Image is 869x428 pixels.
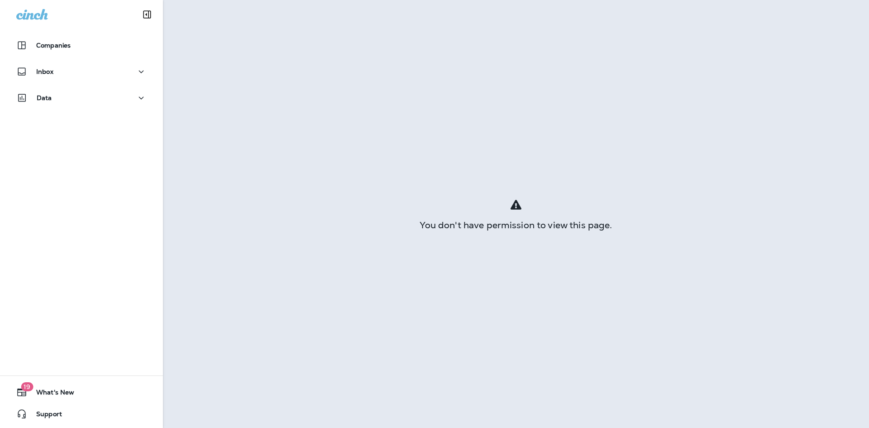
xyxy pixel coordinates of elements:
button: Collapse Sidebar [134,5,160,24]
p: Data [37,94,52,101]
button: Support [9,405,154,423]
button: Inbox [9,63,154,81]
button: Companies [9,36,154,54]
span: Support [27,410,62,421]
span: 19 [21,382,33,391]
p: Inbox [36,68,53,75]
div: You don't have permission to view this page. [163,221,869,229]
span: What's New [27,389,74,399]
button: 19What's New [9,383,154,401]
button: Data [9,89,154,107]
p: Companies [36,42,71,49]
